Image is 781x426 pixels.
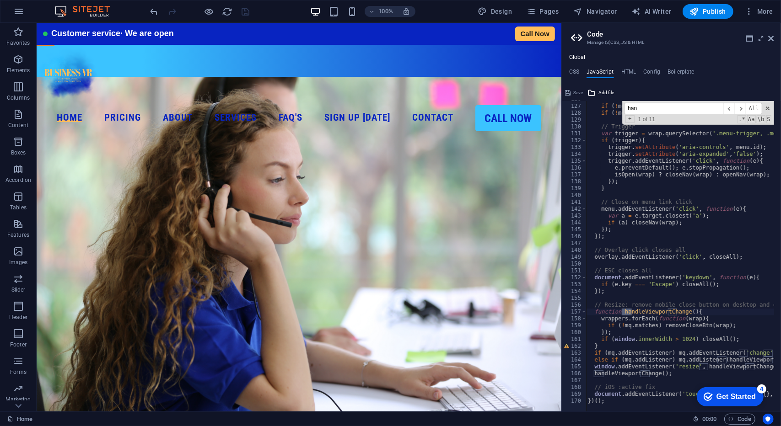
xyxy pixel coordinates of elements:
div: 148 [562,247,587,254]
div: 164 [562,357,587,363]
h2: Code [587,30,774,38]
div: 158 [562,315,587,322]
div: 162 [562,343,587,350]
p: Header [9,314,27,321]
span: Whole Word Search [757,115,765,123]
div: 165 [562,363,587,370]
span: More [744,7,773,16]
div: 146 [562,233,587,240]
button: AI Writer [628,4,675,19]
div: 141 [562,199,587,206]
span: Search In Selection [766,115,771,123]
button: Publish [683,4,733,19]
div: 147 [562,240,587,247]
div: 151 [562,267,587,274]
div: 153 [562,281,587,288]
div: 136 [562,165,587,171]
div: 140 [562,192,587,199]
div: 161 [562,336,587,343]
div: 169 [562,391,587,398]
div: 138 [562,178,587,185]
div: 149 [562,254,587,261]
p: Content [8,122,28,129]
input: Search for [625,103,724,114]
h4: JavaScript [587,69,614,79]
div: 163 [562,350,587,357]
span: Pages [527,7,559,16]
span: AI Writer [632,7,672,16]
button: Add file [586,87,615,98]
span: Design [478,7,512,16]
p: Marketing [5,396,31,403]
div: 170 [562,398,587,405]
span: : [709,415,710,422]
span: Code [728,414,751,425]
h4: CSS [569,69,579,79]
h6: 100% [378,6,393,17]
span: Add file [598,87,614,98]
button: Design [474,4,516,19]
div: 159 [562,322,587,329]
div: 144 [562,219,587,226]
i: Undo: Edit (S)CSS (Ctrl+Z) [149,6,160,17]
div: 128 [562,110,587,117]
span: Navigator [574,7,617,16]
span: Alt-Enter [746,103,762,114]
span: Publish [690,7,726,16]
p: Slider [11,286,26,293]
div: 143 [562,213,587,219]
button: More [741,4,777,19]
div: 129 [562,117,587,123]
span: Toggle Replace mode [625,115,634,123]
p: Footer [10,341,27,348]
div: 132 [562,137,587,144]
span: RegExp Search [738,115,746,123]
p: Tables [10,204,27,211]
button: Pages [523,4,562,19]
div: 145 [562,226,587,233]
h3: Manage (S)CSS, JS & HTML [587,38,755,47]
div: 152 [562,274,587,281]
p: Elements [7,67,30,74]
p: Images [9,259,28,266]
span: ​ [724,103,735,114]
a: Click to cancel selection. Double-click to open Pages [7,414,32,425]
div: 130 [562,123,587,130]
div: 134 [562,151,587,158]
div: 157 [562,309,587,315]
span: ​ [735,103,746,114]
button: Code [724,414,755,425]
div: 135 [562,158,587,165]
img: Editor Logo [53,6,121,17]
h4: HTML [621,69,636,79]
span: CaseSensitive Search [747,115,756,123]
div: 155 [562,295,587,302]
button: 100% [365,6,397,17]
div: 139 [562,185,587,192]
i: Reload page [222,6,233,17]
div: 160 [562,329,587,336]
div: Get Started [27,10,66,18]
div: 167 [562,377,587,384]
div: 4 [68,2,77,11]
div: 166 [562,370,587,377]
h6: Session time [693,414,717,425]
div: 127 [562,103,587,110]
p: Columns [7,94,30,101]
button: reload [222,6,233,17]
div: 168 [562,384,587,391]
span: 1 of 11 [635,116,659,123]
i: On resize automatically adjust zoom level to fit chosen device. [402,7,410,16]
div: Get Started 4 items remaining, 20% complete [7,5,74,24]
button: Usercentrics [763,414,774,425]
span: 00 00 [702,414,716,425]
div: 154 [562,288,587,295]
h4: Global [569,54,586,61]
div: Design (Ctrl+Alt+Y) [474,4,516,19]
div: 133 [562,144,587,151]
p: Accordion [5,176,31,184]
h4: Boilerplate [668,69,695,79]
p: Forms [10,368,27,376]
h4: Config [643,69,660,79]
p: Boxes [11,149,26,156]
